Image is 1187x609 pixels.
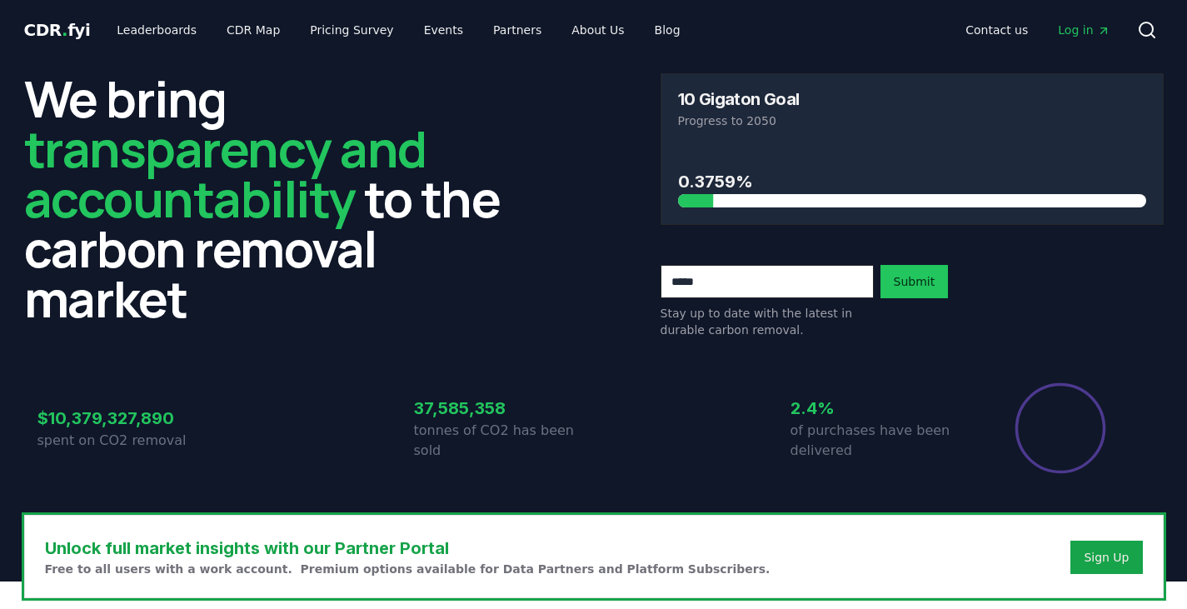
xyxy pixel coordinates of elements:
span: transparency and accountability [24,114,426,232]
a: Leaderboards [103,15,210,45]
nav: Main [952,15,1123,45]
a: CDR.fyi [24,18,91,42]
nav: Main [103,15,693,45]
span: . [62,20,67,40]
a: Blog [641,15,694,45]
div: Percentage of sales delivered [1014,382,1107,475]
p: Free to all users with a work account. Premium options available for Data Partners and Platform S... [45,561,771,577]
span: Log in [1058,22,1110,38]
a: Log in [1045,15,1123,45]
h3: 0.3759% [678,169,1146,194]
button: Submit [880,265,949,298]
a: About Us [558,15,637,45]
p: Stay up to date with the latest in durable carbon removal. [661,305,874,338]
h3: 37,585,358 [414,396,594,421]
a: Events [411,15,476,45]
a: Partners [480,15,555,45]
p: tonnes of CO2 has been sold [414,421,594,461]
h2: We bring to the carbon removal market [24,73,527,323]
a: CDR Map [213,15,293,45]
p: Progress to 2050 [678,112,1146,129]
a: Pricing Survey [297,15,406,45]
span: CDR fyi [24,20,91,40]
h3: Unlock full market insights with our Partner Portal [45,536,771,561]
a: Sign Up [1084,549,1129,566]
p: of purchases have been delivered [791,421,970,461]
button: Sign Up [1070,541,1142,574]
h3: 2.4% [791,396,970,421]
a: Contact us [952,15,1041,45]
h3: $10,379,327,890 [37,406,217,431]
h3: 10 Gigaton Goal [678,91,800,107]
p: spent on CO2 removal [37,431,217,451]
